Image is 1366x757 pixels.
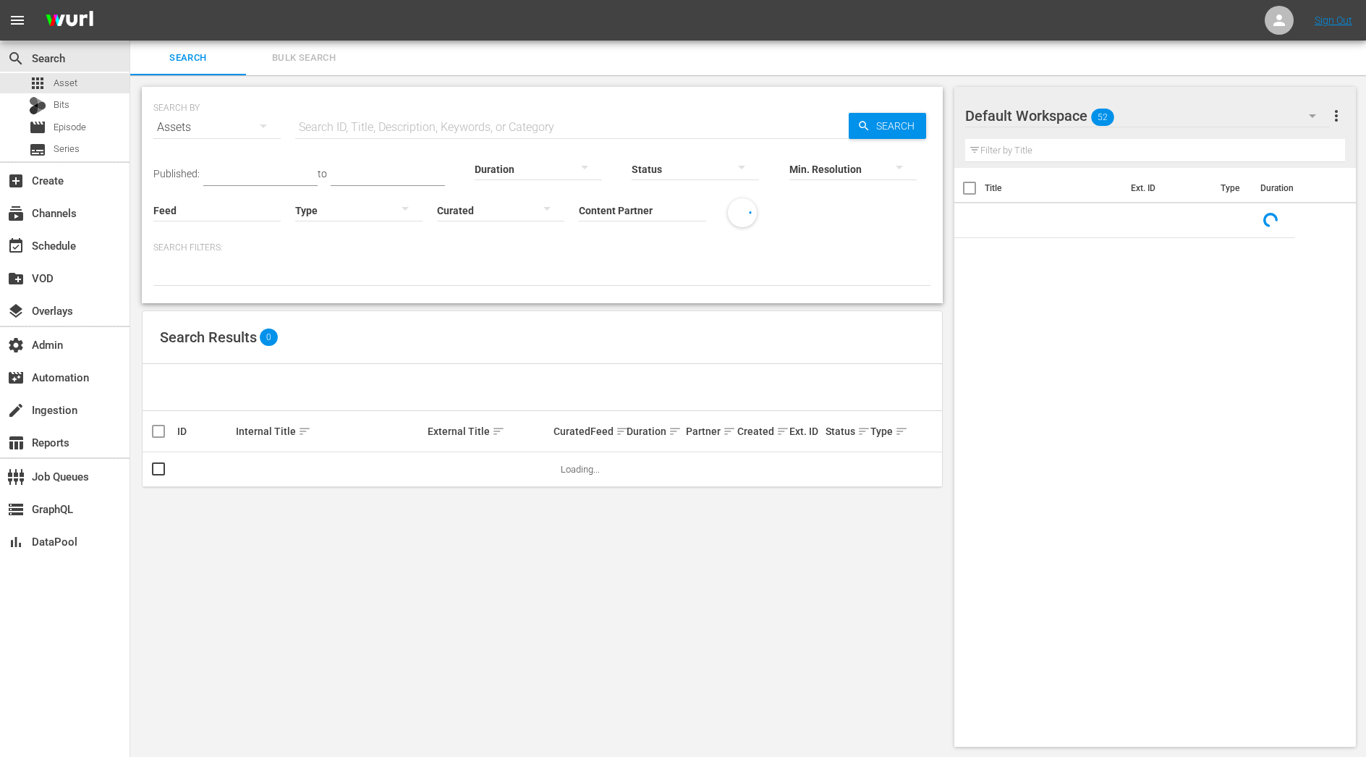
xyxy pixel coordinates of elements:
th: Duration [1252,168,1339,208]
div: Internal Title [236,423,423,440]
span: Automation [7,369,25,386]
div: Feed [590,423,623,440]
span: 0 [260,329,278,346]
span: Series [54,142,80,156]
div: Ext. ID [789,426,822,437]
span: Asset [29,75,46,92]
div: Assets [153,107,281,148]
button: Search [849,113,926,139]
div: ID [177,426,232,437]
span: Reports [7,434,25,452]
span: Loading... [561,464,600,475]
img: ans4CAIJ8jUAAAAAAAAAAAAAAAAAAAAAAAAgQb4GAAAAAAAAAAAAAAAAAAAAAAAAJMjXAAAAAAAAAAAAAAAAAAAAAAAAgAT5G... [35,4,104,38]
span: Schedule [7,237,25,255]
span: Admin [7,337,25,354]
span: 52 [1091,102,1114,132]
span: sort [298,425,311,438]
span: Overlays [7,303,25,320]
div: Default Workspace [965,96,1331,136]
div: Status [826,423,865,440]
span: sort [492,425,505,438]
button: more_vert [1328,98,1345,133]
div: Bits [29,97,46,114]
span: Channels [7,205,25,222]
span: Bits [54,98,69,112]
span: Search [139,50,237,67]
div: Duration [627,423,681,440]
span: DataPool [7,533,25,551]
span: sort [895,425,908,438]
span: Asset [54,76,77,90]
th: Title [985,168,1122,208]
span: more_vert [1328,107,1345,124]
span: GraphQL [7,501,25,518]
span: sort [776,425,789,438]
span: Search [7,50,25,67]
div: Curated [553,426,586,437]
span: Published: [153,168,200,179]
span: Search [870,113,926,139]
span: sort [857,425,870,438]
span: Episode [54,120,86,135]
p: Search Filters: [153,242,931,254]
div: Type [870,423,896,440]
span: sort [616,425,629,438]
span: Bulk Search [255,50,353,67]
div: Created [737,423,784,440]
span: Series [29,141,46,158]
span: sort [669,425,682,438]
th: Type [1212,168,1252,208]
span: sort [723,425,736,438]
span: Create [7,172,25,190]
span: Search Results [160,329,257,346]
div: External Title [428,423,548,440]
span: VOD [7,270,25,287]
span: Ingestion [7,402,25,419]
th: Ext. ID [1122,168,1213,208]
div: Partner [686,423,733,440]
a: Sign Out [1315,14,1352,26]
span: Job Queues [7,468,25,486]
span: Episode [29,119,46,136]
span: to [318,168,327,179]
span: menu [9,12,26,29]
